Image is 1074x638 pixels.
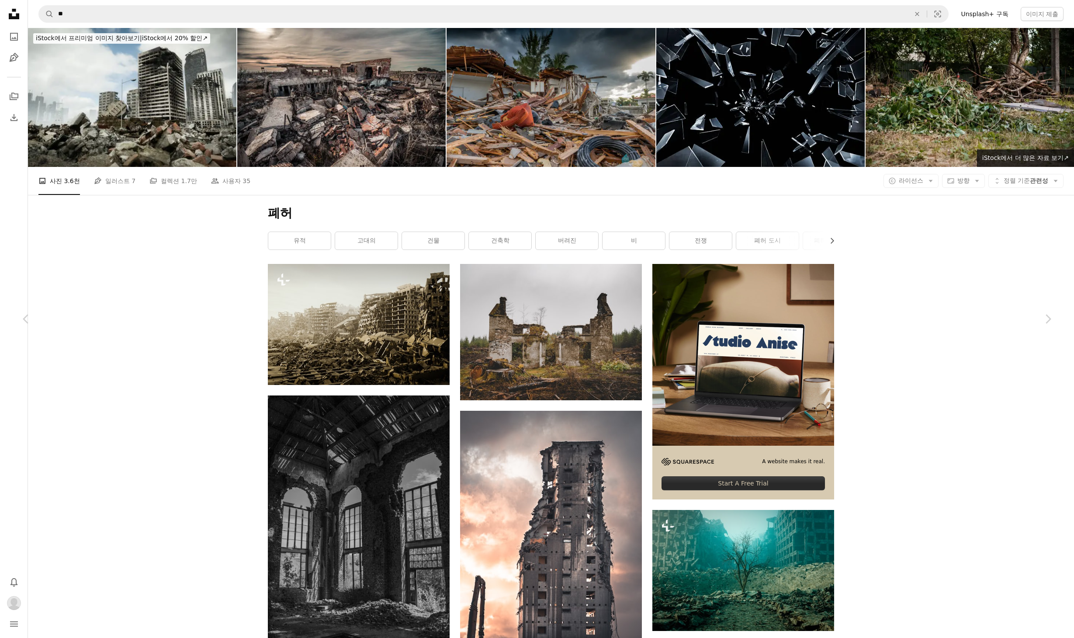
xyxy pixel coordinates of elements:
[7,596,21,610] img: 사용자 yoolp i의 아바타
[402,232,464,250] a: 건물
[652,566,834,574] a: 파괴된 도시 한가운데에 홀로 서 있는 나무 한 그루
[132,176,135,186] span: 7
[268,528,450,536] a: 벽돌 건물의 그레이스케일 사진
[1004,177,1048,185] span: 관련성
[927,6,948,22] button: 시각적 검색
[460,328,642,336] a: 버려진 콘크리트 집
[982,154,1069,161] span: iStock에서 더 많은 자료 보기 ↗
[908,6,927,22] button: 삭제
[736,232,799,250] a: 폐허 도시
[762,458,825,465] span: A website makes it real.
[460,264,642,400] img: 버려진 콘크리트 집
[447,28,655,167] img: 허리케인 시즌
[94,167,135,195] a: 일러스트 7
[33,33,210,44] div: iStock에서 20% 할인 ↗
[988,174,1064,188] button: 정렬 기준관련성
[652,510,834,631] img: 파괴된 도시 한가운데에 홀로 서 있는 나무 한 그루
[237,28,446,167] img: 파괴 후 폐허가 된 풍경 사진
[5,615,23,633] button: 메뉴
[977,149,1074,167] a: iStock에서 더 많은 자료 보기↗
[662,476,825,490] div: Start A Free Trial
[268,205,834,221] h1: 폐허
[652,264,834,446] img: file-1705123271268-c3eaf6a79b21image
[5,594,23,612] button: 프로필
[652,264,834,499] a: A website makes it real.Start A Free Trial
[38,5,949,23] form: 사이트 전체에서 이미지 찾기
[243,176,250,186] span: 35
[36,35,142,42] span: iStock에서 프리미엄 이미지 찾아보기 |
[1022,277,1074,361] a: 다음
[211,167,250,195] a: 사용자 35
[335,232,398,250] a: 고대의
[28,28,215,49] a: iStock에서 프리미엄 이미지 찾아보기|iStock에서 20% 할인↗
[957,177,970,184] span: 방향
[149,167,197,195] a: 컬렉션 1.7만
[181,176,197,186] span: 1.7만
[669,232,732,250] a: 전쟁
[824,232,834,250] button: 목록을 오른쪽으로 스크롤
[460,411,642,638] img: 낮에는 흐린 하늘 아래 갈색 콘크리트 건물
[883,174,939,188] button: 라이선스
[268,264,450,385] img: 건물 옆에 있는 큰 돌무더기
[5,88,23,105] a: 컬렉션
[866,28,1074,167] img: 무성한 녹지와 자연 쓰레기가 고요한 야외 환경에서
[662,458,714,465] img: file-1705255347840-230a6ab5bca9image
[28,28,236,167] img: 포스트 종말의 도시 풍경
[1021,7,1064,21] button: 이미지 제출
[268,320,450,328] a: 건물 옆에 있는 큰 돌무더기
[469,232,531,250] a: 건축학
[942,174,985,188] button: 방향
[5,28,23,45] a: 사진
[5,573,23,591] button: 알림
[1004,177,1030,184] span: 정렬 기준
[899,177,923,184] span: 라이선스
[803,232,866,250] a: 폐허가 된 도시
[603,232,665,250] a: 비
[5,49,23,66] a: 일러스트
[5,109,23,126] a: 다운로드 내역
[39,6,54,22] button: Unsplash 검색
[460,520,642,528] a: 낮에는 흐린 하늘 아래 갈색 콘크리트 건물
[956,7,1013,21] a: Unsplash+ 구독
[656,28,865,167] img: Shattering 창쪽 유리컵
[268,232,331,250] a: 유적
[536,232,598,250] a: 버려진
